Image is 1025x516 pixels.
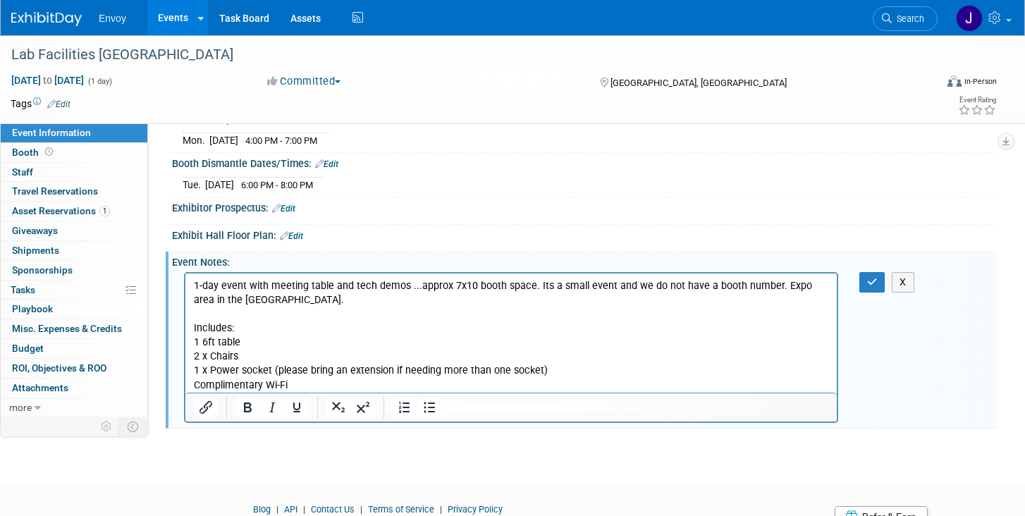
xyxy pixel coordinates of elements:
a: Blog [253,504,271,515]
div: Event Notes: [172,252,997,269]
a: ROI, Objectives & ROO [1,359,147,378]
span: more [9,402,32,413]
span: 4:00 PM - 7:00 PM [245,135,317,146]
span: Travel Reservations [12,185,98,197]
div: Lab Facilities [GEOGRAPHIC_DATA] [6,42,913,68]
button: Subscript [326,398,350,417]
td: [DATE] [205,177,234,192]
a: Travel Reservations [1,182,147,201]
span: Search [892,13,924,24]
span: Tasks [11,284,35,295]
button: Underline [285,398,309,417]
span: | [273,504,282,515]
a: Playbook [1,300,147,319]
td: Mon. [183,133,209,147]
span: to [41,75,54,86]
a: Budget [1,339,147,358]
button: Superscript [351,398,375,417]
a: Edit [315,159,338,169]
div: Exhibit Hall Floor Plan: [172,225,997,243]
a: Edit [280,231,303,241]
span: Shipments [12,245,59,256]
div: Event Rating [958,97,996,104]
td: Tue. [183,177,205,192]
button: Bullet list [417,398,441,417]
a: Staff [1,163,147,182]
a: Contact Us [311,504,355,515]
a: Shipments [1,241,147,260]
span: Misc. Expenses & Credits [12,323,122,334]
a: Terms of Service [368,504,434,515]
span: 1 [99,206,110,216]
a: Giveaways [1,221,147,240]
span: Budget [12,343,44,354]
button: Bold [235,398,259,417]
span: (1 day) [87,77,112,86]
span: 6:00 PM - 8:00 PM [241,180,313,190]
a: Event Information [1,123,147,142]
div: Event Format [850,73,997,94]
img: Joanna Zerga [956,5,983,32]
button: Committed [262,74,346,89]
span: Asset Reservations [12,205,110,216]
span: Event Information [12,127,91,138]
a: Search [873,6,938,31]
span: Booth [12,147,56,158]
span: Playbook [12,303,53,314]
span: [GEOGRAPHIC_DATA], [GEOGRAPHIC_DATA] [610,78,787,88]
span: | [300,504,309,515]
div: In-Person [964,76,997,87]
div: Exhibitor Prospectus: [172,197,997,216]
span: ROI, Objectives & ROO [12,362,106,374]
span: | [357,504,366,515]
a: more [1,398,147,417]
button: Italic [260,398,284,417]
td: Tags [11,97,70,111]
span: Attachments [12,382,68,393]
img: ExhibitDay [11,12,82,26]
a: Booth [1,143,147,162]
td: Personalize Event Tab Strip [94,417,119,436]
button: Insert/edit link [194,398,218,417]
a: Privacy Policy [448,504,503,515]
a: Tasks [1,281,147,300]
a: API [284,504,297,515]
span: Sponsorships [12,264,73,276]
a: Edit [272,204,295,214]
button: Numbered list [393,398,417,417]
span: Envoy [99,13,126,24]
span: | [436,504,446,515]
a: Sponsorships [1,261,147,280]
iframe: Rich Text Area [185,274,837,393]
span: Staff [12,166,33,178]
button: X [892,272,914,293]
td: [DATE] [209,133,238,147]
div: Booth Dismantle Dates/Times: [172,153,997,171]
img: Format-Inperson.png [947,75,962,87]
a: Attachments [1,379,147,398]
span: Booth not reserved yet [42,147,56,157]
a: Edit [47,99,70,109]
td: Toggle Event Tabs [119,417,148,436]
a: Asset Reservations1 [1,202,147,221]
span: [DATE] [DATE] [11,74,85,87]
a: Misc. Expenses & Credits [1,319,147,338]
span: Giveaways [12,225,58,236]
